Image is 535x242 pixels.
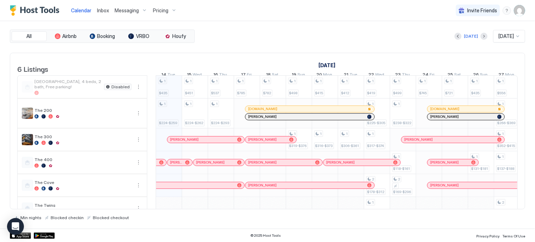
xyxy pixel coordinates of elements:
span: [PERSON_NAME] [430,160,459,165]
span: [PERSON_NAME] [430,114,459,119]
span: [PERSON_NAME] [326,160,355,165]
span: 24 [423,72,428,79]
span: 1 [476,79,478,83]
span: Airbnb [63,33,77,39]
span: 2 [398,177,400,181]
a: October 24, 2025 [421,70,436,81]
span: Blocked checkin [51,215,84,220]
span: 2 [502,200,504,205]
div: Google Play Store [34,233,55,239]
span: [PERSON_NAME] [170,137,199,142]
a: October 25, 2025 [446,70,463,81]
span: 1 [164,102,166,106]
span: 1 [372,132,374,136]
span: 1 [372,102,374,106]
span: [PERSON_NAME] [248,183,277,187]
a: October 16, 2025 [212,70,229,81]
span: $316-$373 [315,144,333,148]
span: $451 [185,91,193,95]
span: $498 [289,91,298,95]
span: 1 [294,132,296,136]
div: menu [134,158,143,167]
span: [PERSON_NAME] [248,160,277,165]
button: More options [134,181,143,190]
span: 1 [190,79,192,83]
span: Pricing [153,7,168,14]
span: $224-$293 [211,121,230,125]
span: 25 [448,72,453,79]
span: 27 [499,72,504,79]
span: [PERSON_NAME] [248,114,277,119]
div: menu [134,181,143,190]
span: $178-$312 [367,190,385,194]
span: $435 [159,91,168,95]
span: Messaging [115,7,139,14]
a: October 23, 2025 [393,70,412,81]
span: 1 [398,102,400,106]
span: 1 [294,79,296,83]
span: The Cove [34,180,131,185]
span: Sat [272,72,279,79]
span: $317-$374 [367,144,384,148]
span: Houfy [173,33,186,39]
span: © 2025 Host Tools [250,233,281,238]
span: 20 [317,72,322,79]
span: $412 [341,91,349,95]
div: listing image [22,134,33,145]
button: Next month [481,33,488,40]
span: 23 [395,72,401,79]
a: Calendar [71,7,91,14]
div: menu [134,135,143,144]
span: Blocked checkout [93,215,129,220]
span: $419 [367,91,375,95]
span: $137-$188 [497,166,515,171]
span: 17 [241,72,246,79]
span: 1 [216,79,218,83]
span: VRBO [136,33,149,39]
span: $352-$415 [497,144,515,148]
span: Booking [97,33,115,39]
span: [PERSON_NAME] [404,137,433,142]
span: [GEOGRAPHIC_DATA], 4 beds, 2 bath, Free parking! [34,79,101,89]
span: Sun [480,72,488,79]
span: 1 [502,102,504,106]
span: 1 [398,79,400,83]
span: $745 [419,91,427,95]
span: 1 [164,79,166,83]
a: Host Tools Logo [10,5,63,16]
span: The Twins [34,203,131,208]
span: 1 [190,102,192,106]
span: 1 [450,79,452,83]
button: Houfy [158,31,193,41]
div: menu [503,6,511,15]
a: October 19, 2025 [290,70,307,81]
div: listing image [22,108,33,119]
span: 14 [162,72,167,79]
span: Calendar [71,7,91,13]
button: Booking [85,31,120,41]
span: 1 [398,154,400,159]
div: Open Intercom Messenger [7,218,24,235]
span: $556 [497,91,506,95]
span: 1 [502,79,504,83]
span: 1 [424,79,426,83]
button: [DATE] [463,32,479,40]
span: 2 [372,177,374,181]
span: Terms Of Use [502,234,525,238]
span: Sat [455,72,461,79]
span: [DATE] [498,33,514,39]
div: User profile [514,5,525,16]
span: 22 [369,72,374,79]
span: $131-$181 [471,166,488,171]
a: October 20, 2025 [315,70,334,81]
span: $782 [263,91,271,95]
button: More options [134,135,143,144]
span: [PERSON_NAME] [170,160,182,165]
span: $319-$376 [289,144,307,148]
div: menu [134,109,143,117]
span: 15 [187,72,192,79]
span: Fri [430,72,434,79]
span: The 400 [34,157,131,162]
span: Mon [323,72,333,79]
